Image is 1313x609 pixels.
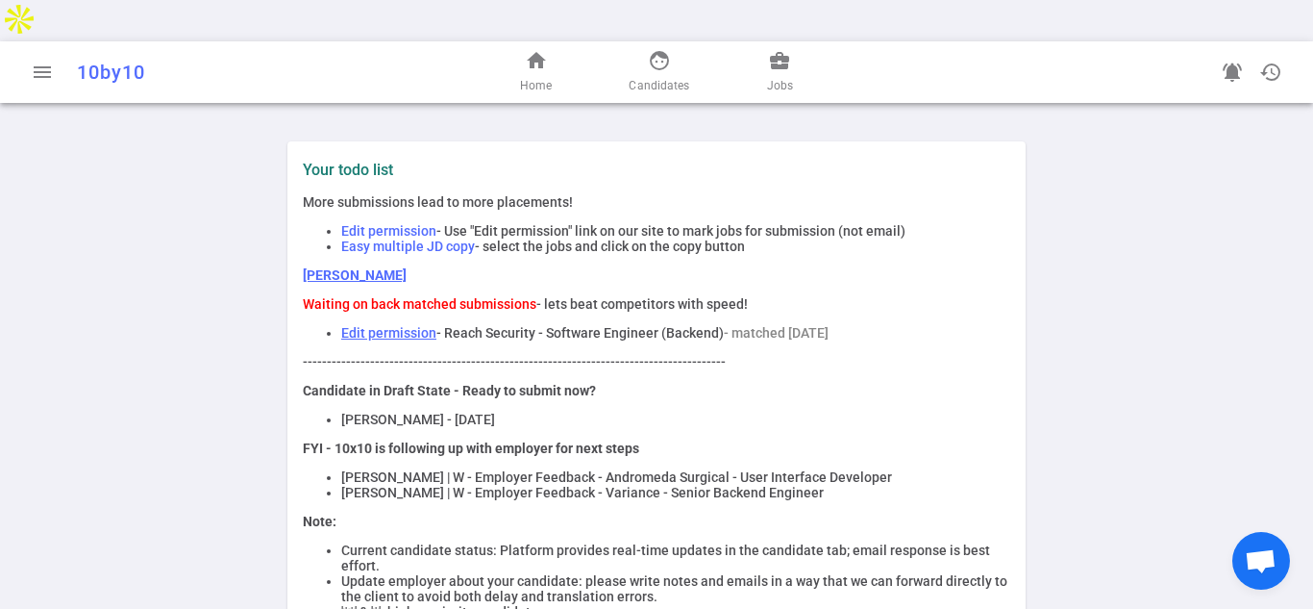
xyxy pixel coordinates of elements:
[341,412,1010,427] li: [PERSON_NAME] - [DATE]
[436,325,724,341] span: - Reach Security - Software Engineer (Backend)
[1259,61,1282,84] span: history
[303,161,1010,179] label: Your todo list
[475,239,745,254] span: - select the jobs and click on the copy button
[341,223,436,239] span: Edit permission
[767,76,793,95] span: Jobs
[303,267,407,283] a: [PERSON_NAME]
[1213,53,1251,91] a: Go to see announcements
[341,239,475,254] span: Easy multiple JD copy
[341,469,1010,485] li: [PERSON_NAME] | W - Employer Feedback - Andromeda Surgical - User Interface Developer
[77,61,430,84] div: 10by10
[536,296,748,312] span: - lets beat competitors with speed!
[31,61,54,84] span: menu
[629,76,689,95] span: Candidates
[341,485,1010,500] li: [PERSON_NAME] | W - Employer Feedback - Variance - Senior Backend Engineer
[341,543,1010,573] li: Current candidate status: Platform provides real-time updates in the candidate tab; email respons...
[303,514,336,529] strong: Note:
[303,383,596,398] strong: Candidate in Draft State - Ready to submit now?
[303,296,536,312] span: Waiting on back matched submissions
[520,49,552,95] a: Home
[23,53,62,91] button: Open menu
[303,354,1010,369] p: ----------------------------------------------------------------------------------------
[724,325,829,341] span: - matched [DATE]
[629,49,689,95] a: Candidates
[303,194,573,210] span: More submissions lead to more placements!
[1251,53,1290,91] button: Open history
[341,573,1010,604] li: Update employer about your candidate: please write notes and emails in a way that we can forward ...
[1232,532,1290,590] div: Open chat
[520,76,552,95] span: Home
[1221,61,1244,84] span: notifications_active
[436,223,905,239] span: - Use "Edit permission" link on our site to mark jobs for submission (not email)
[341,325,436,341] a: Edit permission
[648,49,671,72] span: face
[768,49,791,72] span: business_center
[767,49,793,95] a: Jobs
[303,441,639,456] strong: FYI - 10x10 is following up with employer for next steps
[525,49,548,72] span: home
